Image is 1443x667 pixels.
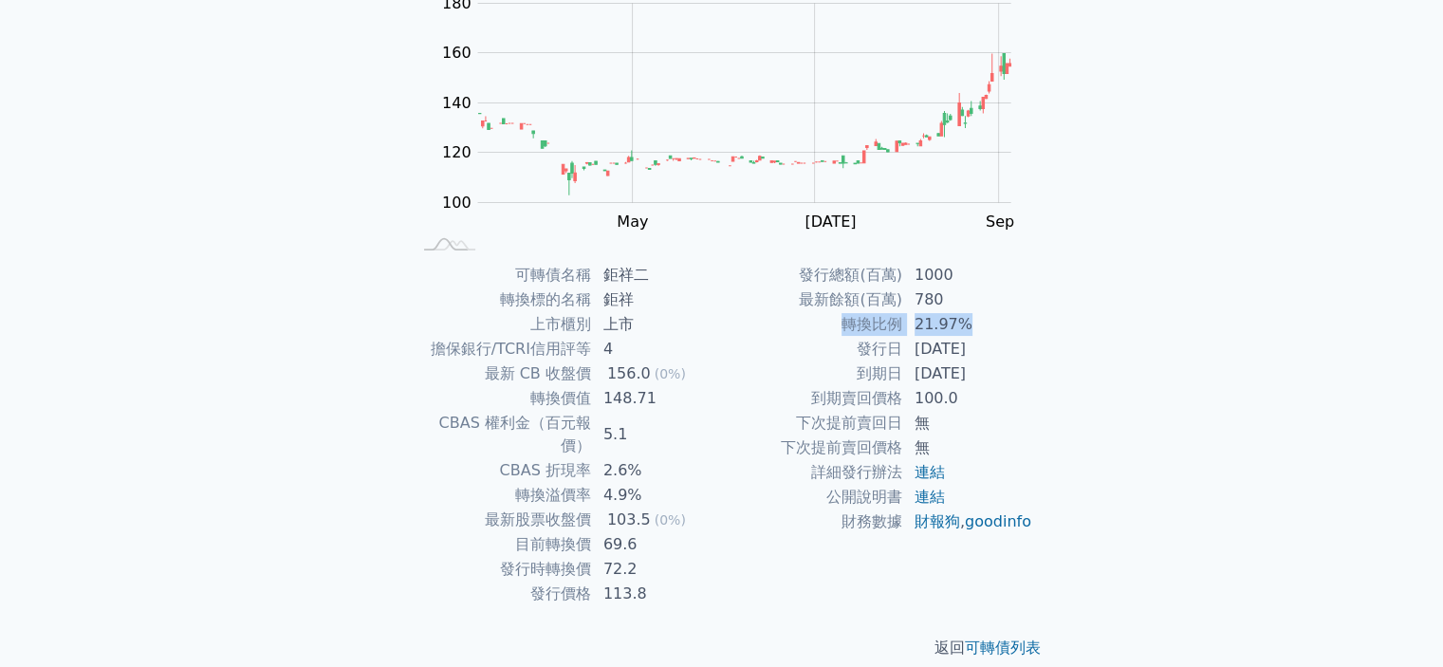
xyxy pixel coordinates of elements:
[722,361,903,386] td: 到期日
[722,510,903,534] td: 財務數據
[411,483,592,508] td: 轉換溢價率
[411,386,592,411] td: 轉換價值
[915,512,960,530] a: 財報狗
[617,213,648,231] tspan: May
[411,508,592,532] td: 最新股票收盤價
[722,337,903,361] td: 發行日
[411,361,592,386] td: 最新 CB 收盤價
[442,94,472,112] tspan: 140
[411,582,592,606] td: 發行價格
[722,263,903,287] td: 發行總額(百萬)
[411,532,592,557] td: 目前轉換價
[903,287,1033,312] td: 780
[411,312,592,337] td: 上市櫃別
[603,509,655,531] div: 103.5
[903,337,1033,361] td: [DATE]
[965,512,1031,530] a: goodinfo
[411,263,592,287] td: 可轉債名稱
[903,263,1033,287] td: 1000
[722,386,903,411] td: 到期賣回價格
[903,386,1033,411] td: 100.0
[915,488,945,506] a: 連結
[903,361,1033,386] td: [DATE]
[903,435,1033,460] td: 無
[592,386,722,411] td: 148.71
[592,557,722,582] td: 72.2
[592,483,722,508] td: 4.9%
[655,366,686,381] span: (0%)
[722,460,903,485] td: 詳細發行辦法
[722,287,903,312] td: 最新餘額(百萬)
[411,458,592,483] td: CBAS 折現率
[592,458,722,483] td: 2.6%
[592,532,722,557] td: 69.6
[903,510,1033,534] td: ,
[722,411,903,435] td: 下次提前賣回日
[903,312,1033,337] td: 21.97%
[592,411,722,458] td: 5.1
[965,639,1041,657] a: 可轉債列表
[442,194,472,212] tspan: 100
[655,512,686,528] span: (0%)
[722,435,903,460] td: 下次提前賣回價格
[388,637,1056,659] p: 返回
[915,463,945,481] a: 連結
[411,557,592,582] td: 發行時轉換價
[722,485,903,510] td: 公開說明書
[603,362,655,385] div: 156.0
[592,582,722,606] td: 113.8
[986,213,1014,231] tspan: Sep
[592,263,722,287] td: 鉅祥二
[592,287,722,312] td: 鉅祥
[442,44,472,62] tspan: 160
[722,312,903,337] td: 轉換比例
[442,143,472,161] tspan: 120
[411,287,592,312] td: 轉換標的名稱
[592,312,722,337] td: 上市
[592,337,722,361] td: 4
[411,411,592,458] td: CBAS 權利金（百元報價）
[805,213,856,231] tspan: [DATE]
[903,411,1033,435] td: 無
[411,337,592,361] td: 擔保銀行/TCRI信用評等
